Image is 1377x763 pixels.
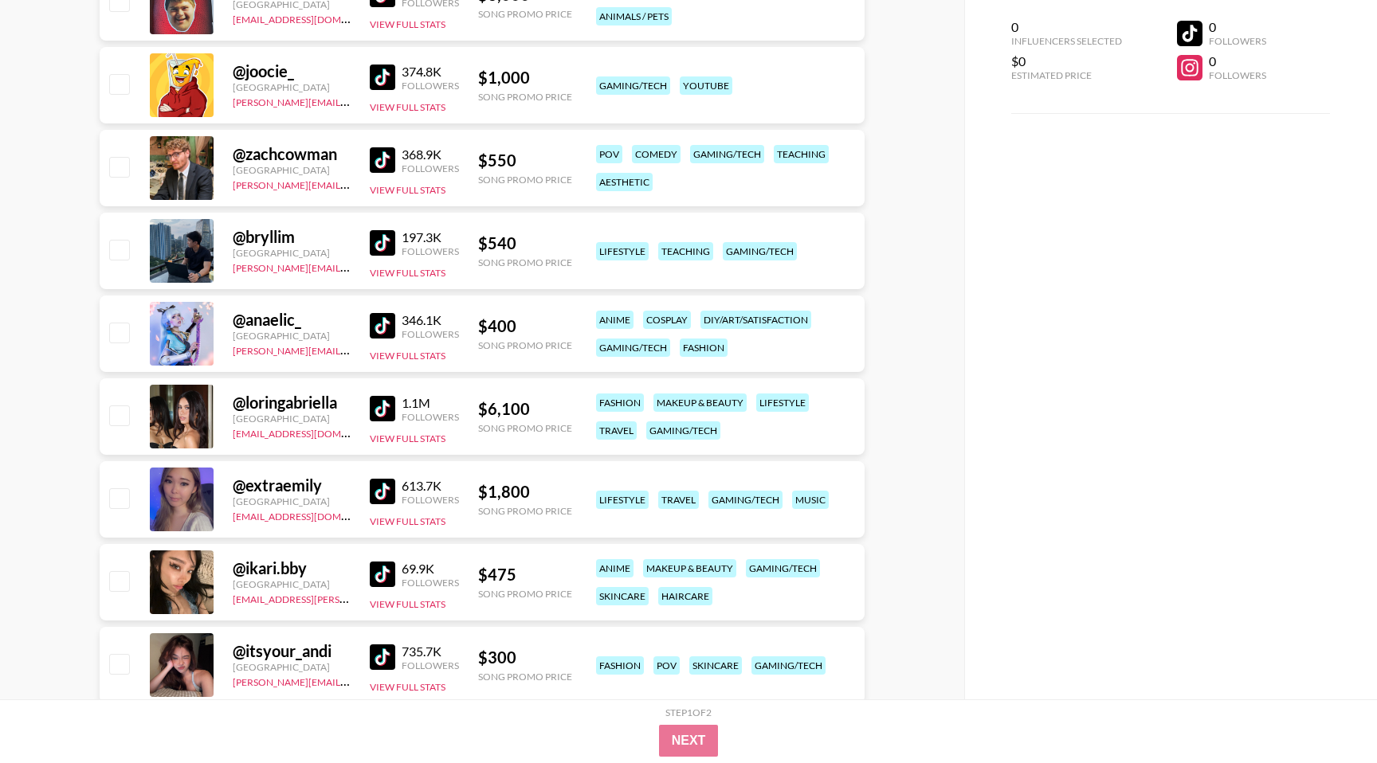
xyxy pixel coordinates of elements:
div: @ extraemily [233,475,351,495]
div: [GEOGRAPHIC_DATA] [233,495,351,507]
div: gaming/tech [646,421,720,440]
div: Estimated Price [1011,69,1122,81]
div: Song Promo Price [478,588,572,600]
iframe: Drift Widget Chat Controller [1297,683,1358,744]
div: @ itsyour_andi [233,641,351,661]
div: $ 540 [478,233,572,253]
div: [GEOGRAPHIC_DATA] [233,661,351,673]
button: View Full Stats [370,515,445,527]
div: Followers [1209,35,1266,47]
a: [EMAIL_ADDRESS][DOMAIN_NAME] [233,10,393,25]
div: gaming/tech [708,491,783,509]
div: gaming/tech [723,242,797,260]
a: [EMAIL_ADDRESS][DOMAIN_NAME] [233,507,393,522]
button: View Full Stats [370,101,445,113]
div: skincare [596,587,649,605]
img: TikTok [370,644,395,670]
div: $ 1,000 [478,68,572,88]
a: [PERSON_NAME][EMAIL_ADDRESS][DOMAIN_NAME] [233,259,469,274]
div: anime [596,311,634,329]
div: Followers [402,162,459,174]
div: Step 1 of 2 [665,706,712,718]
div: @ ikari.bby [233,558,351,578]
div: teaching [658,242,713,260]
div: 0 [1209,53,1266,69]
img: TikTok [370,396,395,421]
div: gaming/tech [690,145,764,163]
div: animals / pets [596,7,672,25]
button: View Full Stats [370,681,445,693]
div: lifestyle [596,491,649,509]
div: 0 [1011,19,1122,35]
div: [GEOGRAPHIC_DATA] [233,413,351,425]
div: cosplay [643,311,691,329]
div: aesthetic [596,173,653,191]
div: Followers [402,245,459,257]
div: 346.1K [402,312,459,328]
div: travel [658,491,699,509]
div: $ 6,100 [478,399,572,419]
div: Song Promo Price [478,422,572,434]
div: fashion [680,338,728,357]
div: anime [596,559,634,577]
div: pov [653,656,680,675]
a: [PERSON_NAME][EMAIL_ADDRESS][DOMAIN_NAME] [233,93,469,108]
div: Song Promo Price [478,671,572,683]
div: Song Promo Price [478,91,572,103]
img: TikTok [370,147,395,173]
div: $ 400 [478,316,572,336]
div: skincare [689,656,742,675]
div: pov [596,145,622,163]
div: Song Promo Price [478,174,572,186]
div: 368.9K [402,147,459,162]
a: [PERSON_NAME][EMAIL_ADDRESS][DOMAIN_NAME] [233,176,469,191]
div: 735.7K [402,644,459,659]
button: View Full Stats [370,432,445,444]
div: makeup & beauty [653,393,747,412]
div: Followers [402,80,459,92]
div: @ bryllim [233,227,351,247]
div: diy/art/satisfaction [700,311,811,329]
button: View Full Stats [370,267,445,279]
div: Song Promo Price [478,256,572,268]
div: $ 475 [478,565,572,585]
div: gaming/tech [746,559,820,577]
div: [GEOGRAPHIC_DATA] [233,164,351,176]
div: Followers [402,328,459,340]
div: haircare [658,587,712,605]
button: View Full Stats [370,350,445,362]
div: lifestyle [596,242,649,260]
div: Song Promo Price [478,8,572,20]
div: Followers [402,659,459,671]
div: comedy [632,145,681,163]
button: View Full Stats [370,184,445,196]
div: Influencers Selected [1011,35,1122,47]
div: youtube [680,76,732,95]
div: Song Promo Price [478,505,572,517]
button: View Full Stats [370,18,445,30]
button: Next [659,725,719,757]
div: $ 300 [478,648,572,667]
div: Followers [402,411,459,423]
div: [GEOGRAPHIC_DATA] [233,578,351,590]
div: gaming/tech [751,656,826,675]
div: 613.7K [402,478,459,494]
img: TikTok [370,479,395,504]
div: $0 [1011,53,1122,69]
div: makeup & beauty [643,559,736,577]
div: $ 1,800 [478,482,572,502]
div: travel [596,421,637,440]
img: TikTok [370,65,395,90]
div: @ loringabriella [233,393,351,413]
div: $ 550 [478,151,572,170]
a: [PERSON_NAME][EMAIL_ADDRESS][PERSON_NAME][DOMAIN_NAME] [233,673,544,688]
a: [PERSON_NAME][EMAIL_ADDRESS][DOMAIN_NAME] [233,342,469,357]
div: lifestyle [756,393,809,412]
div: @ anaelic_ [233,310,351,330]
img: TikTok [370,313,395,338]
div: [GEOGRAPHIC_DATA] [233,330,351,342]
div: fashion [596,393,644,412]
button: View Full Stats [370,598,445,610]
div: fashion [596,656,644,675]
div: @ zachcowman [233,144,351,164]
